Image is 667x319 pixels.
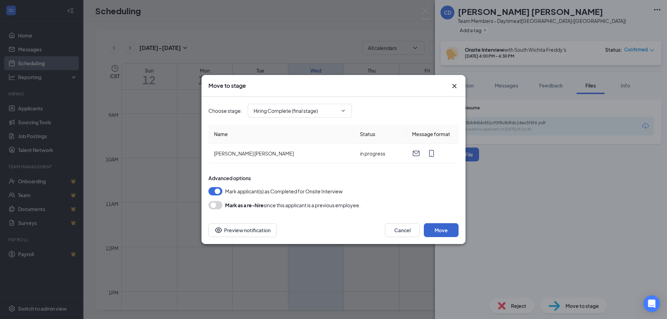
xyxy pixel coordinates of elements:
div: since this applicant is a previous employee. [225,201,361,209]
span: Choose stage : [208,107,242,115]
div: Open Intercom Messenger [643,295,660,312]
th: Status [354,125,406,144]
h3: Move to stage [208,82,246,90]
button: Preview notificationEye [208,223,277,237]
div: Advanced options [208,175,459,182]
svg: MobileSms [427,149,436,158]
button: Cancel [385,223,420,237]
svg: Eye [214,226,223,234]
span: Mark applicant(s) as Completed for Onsite Interview [225,187,343,195]
button: Move [424,223,459,237]
svg: Cross [450,82,459,90]
th: Name [208,125,354,144]
button: Close [450,82,459,90]
td: in progress [354,144,406,163]
th: Message format [406,125,459,144]
svg: Email [412,149,420,158]
svg: ChevronDown [340,108,346,114]
b: Mark as a re-hire [225,202,264,208]
span: [PERSON_NAME] [PERSON_NAME] [214,150,294,157]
